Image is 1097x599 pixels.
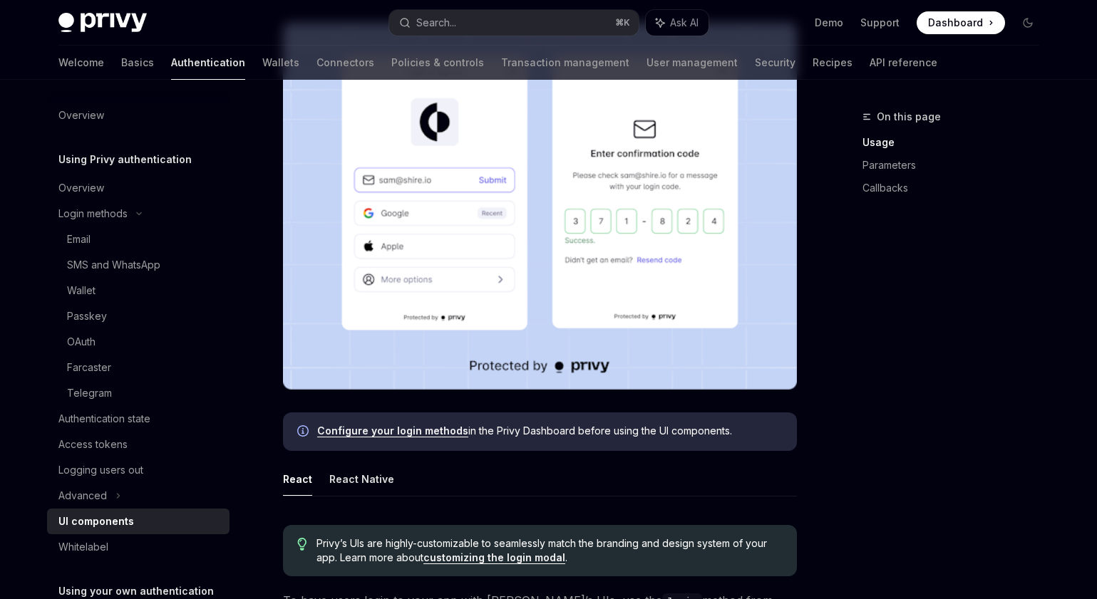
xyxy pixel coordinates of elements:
[58,487,107,504] div: Advanced
[416,14,456,31] div: Search...
[297,425,311,439] svg: Info
[58,179,104,197] div: Overview
[67,282,96,299] div: Wallet
[501,46,629,80] a: Transaction management
[877,108,941,125] span: On this page
[47,103,230,128] a: Overview
[329,462,394,496] button: React Native
[67,385,112,402] div: Telegram
[389,10,639,36] button: Search...⌘K
[47,432,230,457] a: Access tokens
[860,16,900,30] a: Support
[58,46,104,80] a: Welcome
[58,13,147,33] img: dark logo
[67,359,111,376] div: Farcaster
[423,551,565,564] a: customizing the login modal
[47,303,230,329] a: Passkey
[47,355,230,380] a: Farcaster
[47,329,230,355] a: OAuth
[317,424,783,438] span: in the Privy Dashboard before using the UI components.
[47,406,230,432] a: Authentication state
[615,17,630,28] span: ⌘ K
[47,509,230,534] a: UI components
[47,175,230,201] a: Overview
[47,534,230,560] a: Whitelabel
[262,46,299,80] a: Wallets
[862,131,1051,154] a: Usage
[1016,11,1039,34] button: Toggle dark mode
[928,16,983,30] span: Dashboard
[47,278,230,303] a: Wallet
[647,46,738,80] a: User management
[646,10,709,36] button: Ask AI
[317,424,468,437] a: Configure your login methods
[58,462,143,479] div: Logging users out
[47,252,230,278] a: SMS and WhatsApp
[283,23,797,390] img: images/Onboard.png
[755,46,795,80] a: Security
[121,46,154,80] a: Basics
[391,46,484,80] a: Policies & controls
[862,177,1051,199] a: Callbacks
[47,380,230,406] a: Telegram
[870,46,937,80] a: API reference
[58,107,104,124] div: Overview
[670,16,699,30] span: Ask AI
[316,46,374,80] a: Connectors
[815,16,843,30] a: Demo
[58,205,128,222] div: Login methods
[47,226,230,252] a: Email
[67,308,107,325] div: Passkey
[171,46,245,80] a: Authentication
[67,256,160,274] div: SMS and WhatsApp
[58,410,150,427] div: Authentication state
[58,538,108,556] div: Whitelabel
[67,231,91,248] div: Email
[58,436,128,453] div: Access tokens
[862,154,1051,177] a: Parameters
[813,46,853,80] a: Recipes
[67,333,96,350] div: OAuth
[58,513,134,530] div: UI components
[917,11,1005,34] a: Dashboard
[316,536,782,565] span: Privy’s UIs are highly-customizable to seamlessly match the branding and design system of your ap...
[58,151,192,168] h5: Using Privy authentication
[47,457,230,483] a: Logging users out
[297,538,307,551] svg: Tip
[283,462,312,496] button: React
